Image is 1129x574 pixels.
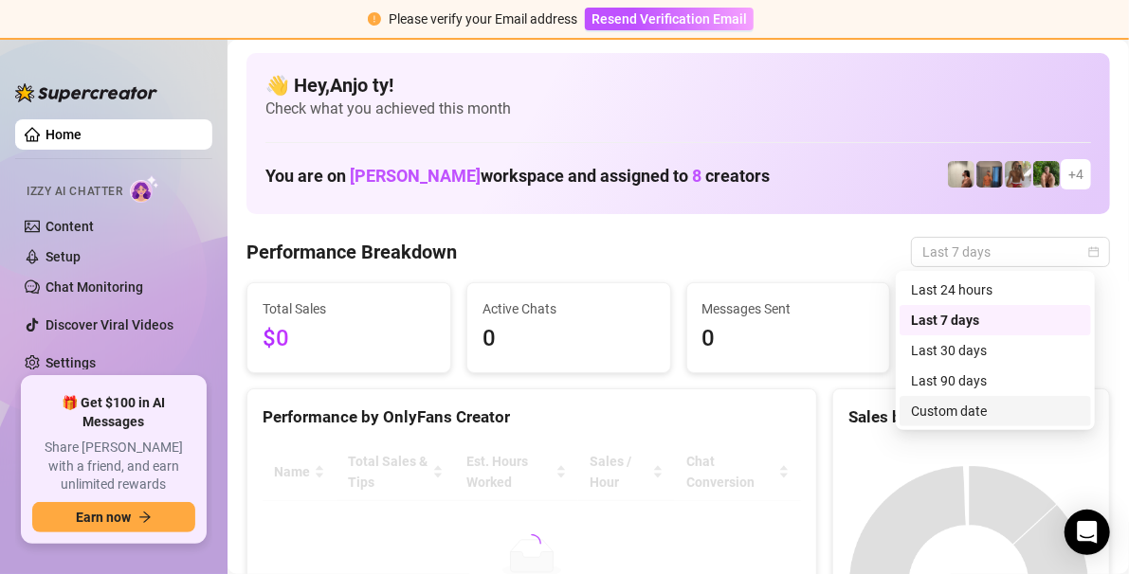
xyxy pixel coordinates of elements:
[848,404,1094,430] div: Sales by OnlyFans Creator
[1065,510,1110,555] div: Open Intercom Messenger
[1088,246,1100,258] span: calendar
[263,321,435,357] span: $0
[585,8,754,30] button: Resend Verification Email
[900,275,1091,305] div: Last 24 hours
[15,83,157,102] img: logo-BBDzfeDw.svg
[263,298,435,319] span: Total Sales
[350,166,481,186] span: [PERSON_NAME]
[911,401,1080,422] div: Custom date
[46,355,96,370] a: Settings
[900,305,1091,335] div: Last 7 days
[483,298,655,319] span: Active Chats
[702,298,875,319] span: Messages Sent
[702,321,875,357] span: 0
[76,510,131,525] span: Earn now
[27,183,122,201] span: Izzy AI Chatter
[265,99,1091,119] span: Check what you achieved this month
[46,279,143,295] a: Chat Monitoring
[1068,164,1083,185] span: + 4
[911,370,1080,391] div: Last 90 days
[46,219,94,234] a: Content
[911,279,1080,300] div: Last 24 hours
[592,11,747,27] span: Resend Verification Email
[32,394,195,431] span: 🎁 Get $100 in AI Messages
[265,166,770,187] h1: You are on workspace and assigned to creators
[46,317,173,332] a: Discover Viral Videos
[246,239,457,265] h4: Performance Breakdown
[911,340,1080,361] div: Last 30 days
[263,404,801,430] div: Performance by OnlyFans Creator
[46,249,81,264] a: Setup
[900,335,1091,366] div: Last 30 days
[265,72,1091,99] h4: 👋 Hey, Anjo ty !
[948,161,974,188] img: Ralphy
[922,238,1099,266] span: Last 7 days
[900,396,1091,426] div: Custom date
[32,502,195,532] button: Earn nowarrow-right
[976,161,1003,188] img: Wayne
[46,127,82,142] a: Home
[483,321,655,357] span: 0
[519,531,544,557] span: loading
[911,310,1080,331] div: Last 7 days
[130,175,159,203] img: AI Chatter
[368,12,381,26] span: exclamation-circle
[692,166,701,186] span: 8
[32,439,195,494] span: Share [PERSON_NAME] with a friend, and earn unlimited rewards
[138,511,152,524] span: arrow-right
[900,366,1091,396] div: Last 90 days
[389,9,577,29] div: Please verify your Email address
[1033,161,1060,188] img: Nathaniel
[1005,161,1031,188] img: Nathaniel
